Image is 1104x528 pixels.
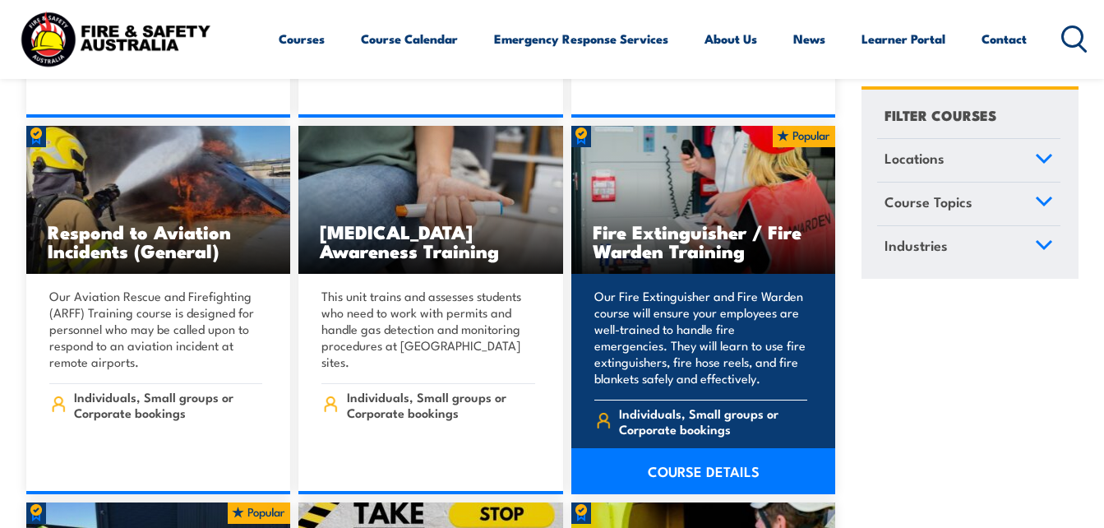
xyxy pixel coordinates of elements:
[877,139,1060,182] a: Locations
[885,104,996,126] h4: FILTER COURSES
[704,19,757,58] a: About Us
[49,288,263,370] p: Our Aviation Rescue and Firefighting (ARFF) Training course is designed for personnel who may be ...
[885,234,948,256] span: Industries
[26,126,291,274] a: Respond to Aviation Incidents (General)
[877,225,1060,268] a: Industries
[885,147,945,169] span: Locations
[494,19,668,58] a: Emergency Response Services
[26,126,291,274] img: Respond to Aviation Incident (General) TRAINING
[298,126,563,274] img: Anaphylaxis Awareness TRAINING
[320,222,542,260] h3: [MEDICAL_DATA] Awareness Training
[877,183,1060,225] a: Course Topics
[885,191,972,213] span: Course Topics
[619,405,807,437] span: Individuals, Small groups or Corporate bookings
[321,288,535,370] p: This unit trains and assesses students who need to work with permits and handle gas detection and...
[48,222,270,260] h3: Respond to Aviation Incidents (General)
[982,19,1027,58] a: Contact
[279,19,325,58] a: Courses
[571,448,836,494] a: COURSE DETAILS
[347,389,535,420] span: Individuals, Small groups or Corporate bookings
[593,222,815,260] h3: Fire Extinguisher / Fire Warden Training
[594,288,808,387] p: Our Fire Extinguisher and Fire Warden course will ensure your employees are well-trained to handl...
[571,126,836,274] a: Fire Extinguisher / Fire Warden Training
[793,19,825,58] a: News
[361,19,458,58] a: Course Calendar
[861,19,945,58] a: Learner Portal
[571,126,836,274] img: Fire Extinguisher Fire Warden Training
[74,389,262,420] span: Individuals, Small groups or Corporate bookings
[298,126,563,274] a: [MEDICAL_DATA] Awareness Training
